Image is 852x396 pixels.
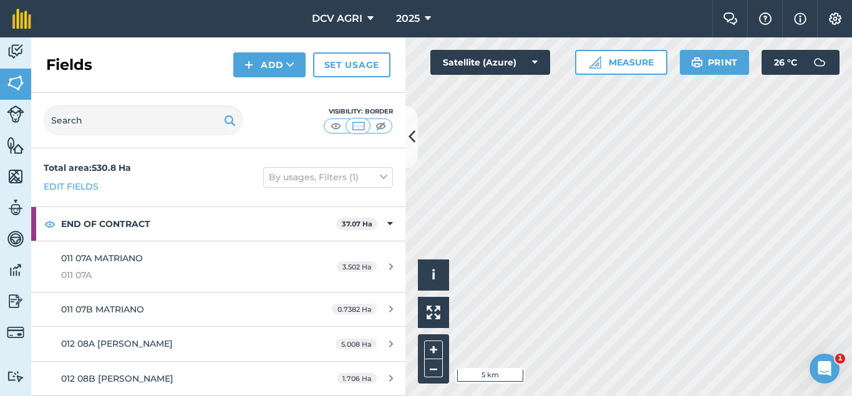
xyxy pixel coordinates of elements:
span: 011 07A [61,268,296,282]
img: svg+xml;base64,PD94bWwgdmVyc2lvbj0iMS4wIiBlbmNvZGluZz0idXRmLTgiPz4KPCEtLSBHZW5lcmF0b3I6IEFkb2JlIE... [7,292,24,311]
span: 3.502 Ha [337,261,377,272]
img: svg+xml;base64,PHN2ZyB4bWxucz0iaHR0cDovL3d3dy53My5vcmcvMjAwMC9zdmciIHdpZHRoPSI1MCIgaGVpZ2h0PSI0MC... [373,120,389,132]
button: By usages, Filters (1) [263,167,393,187]
img: Four arrows, one pointing top left, one top right, one bottom right and the last bottom left [427,306,440,319]
span: 26 ° C [774,50,797,75]
button: + [424,340,443,359]
img: svg+xml;base64,PD94bWwgdmVyc2lvbj0iMS4wIiBlbmNvZGluZz0idXRmLTgiPz4KPCEtLSBHZW5lcmF0b3I6IEFkb2JlIE... [7,261,24,279]
button: 26 °C [762,50,840,75]
div: END OF CONTRACT37.07 Ha [31,207,405,241]
h2: Fields [46,55,92,75]
img: svg+xml;base64,PHN2ZyB4bWxucz0iaHR0cDovL3d3dy53My5vcmcvMjAwMC9zdmciIHdpZHRoPSI1MCIgaGVpZ2h0PSI0MC... [328,120,344,132]
img: Two speech bubbles overlapping with the left bubble in the forefront [723,12,738,25]
a: 012 08A [PERSON_NAME]5.008 Ha [31,327,405,360]
span: 1 [835,354,845,364]
img: svg+xml;base64,PD94bWwgdmVyc2lvbj0iMS4wIiBlbmNvZGluZz0idXRmLTgiPz4KPCEtLSBHZW5lcmF0b3I6IEFkb2JlIE... [7,105,24,123]
img: svg+xml;base64,PHN2ZyB4bWxucz0iaHR0cDovL3d3dy53My5vcmcvMjAwMC9zdmciIHdpZHRoPSIxNCIgaGVpZ2h0PSIyNC... [244,57,253,72]
button: – [424,359,443,377]
div: Visibility: Border [323,107,393,117]
img: svg+xml;base64,PD94bWwgdmVyc2lvbj0iMS4wIiBlbmNvZGluZz0idXRmLTgiPz4KPCEtLSBHZW5lcmF0b3I6IEFkb2JlIE... [7,42,24,61]
strong: END OF CONTRACT [61,207,336,241]
span: 0.7382 Ha [332,304,377,314]
img: svg+xml;base64,PHN2ZyB4bWxucz0iaHR0cDovL3d3dy53My5vcmcvMjAwMC9zdmciIHdpZHRoPSI1NiIgaGVpZ2h0PSI2MC... [7,136,24,155]
a: 011 07B MATRIANO0.7382 Ha [31,292,405,326]
a: Set usage [313,52,390,77]
img: svg+xml;base64,PHN2ZyB4bWxucz0iaHR0cDovL3d3dy53My5vcmcvMjAwMC9zdmciIHdpZHRoPSIxOCIgaGVpZ2h0PSIyNC... [44,216,56,231]
iframe: Intercom live chat [810,354,840,384]
img: svg+xml;base64,PD94bWwgdmVyc2lvbj0iMS4wIiBlbmNvZGluZz0idXRmLTgiPz4KPCEtLSBHZW5lcmF0b3I6IEFkb2JlIE... [7,324,24,341]
button: Print [680,50,750,75]
button: i [418,259,449,291]
img: svg+xml;base64,PHN2ZyB4bWxucz0iaHR0cDovL3d3dy53My5vcmcvMjAwMC9zdmciIHdpZHRoPSIxOSIgaGVpZ2h0PSIyNC... [691,55,703,70]
img: svg+xml;base64,PD94bWwgdmVyc2lvbj0iMS4wIiBlbmNvZGluZz0idXRmLTgiPz4KPCEtLSBHZW5lcmF0b3I6IEFkb2JlIE... [7,229,24,248]
span: i [432,267,435,283]
span: 5.008 Ha [336,339,377,349]
img: Ruler icon [589,56,601,69]
span: DCV AGRI [312,11,362,26]
img: svg+xml;base64,PHN2ZyB4bWxucz0iaHR0cDovL3d3dy53My5vcmcvMjAwMC9zdmciIHdpZHRoPSI1NiIgaGVpZ2h0PSI2MC... [7,74,24,92]
img: A cog icon [828,12,843,25]
span: 1.706 Ha [337,373,377,384]
img: fieldmargin Logo [12,9,31,29]
button: Satellite (Azure) [430,50,550,75]
span: 2025 [396,11,420,26]
a: 012 08B [PERSON_NAME]1.706 Ha [31,362,405,395]
span: 012 08B [PERSON_NAME] [61,373,173,384]
button: Measure [575,50,667,75]
img: svg+xml;base64,PHN2ZyB4bWxucz0iaHR0cDovL3d3dy53My5vcmcvMjAwMC9zdmciIHdpZHRoPSIxNyIgaGVpZ2h0PSIxNy... [794,11,806,26]
img: svg+xml;base64,PD94bWwgdmVyc2lvbj0iMS4wIiBlbmNvZGluZz0idXRmLTgiPz4KPCEtLSBHZW5lcmF0b3I6IEFkb2JlIE... [807,50,832,75]
strong: 37.07 Ha [342,220,372,228]
a: Edit fields [44,180,99,193]
span: 011 07B MATRIANO [61,304,144,315]
img: svg+xml;base64,PD94bWwgdmVyc2lvbj0iMS4wIiBlbmNvZGluZz0idXRmLTgiPz4KPCEtLSBHZW5lcmF0b3I6IEFkb2JlIE... [7,370,24,382]
img: svg+xml;base64,PHN2ZyB4bWxucz0iaHR0cDovL3d3dy53My5vcmcvMjAwMC9zdmciIHdpZHRoPSI1NiIgaGVpZ2h0PSI2MC... [7,167,24,186]
a: 011 07A MATRIANO011 07A3.502 Ha [31,241,405,292]
input: Search [44,105,243,135]
img: svg+xml;base64,PHN2ZyB4bWxucz0iaHR0cDovL3d3dy53My5vcmcvMjAwMC9zdmciIHdpZHRoPSIxOSIgaGVpZ2h0PSIyNC... [224,113,236,128]
span: 011 07A MATRIANO [61,253,143,264]
strong: Total area : 530.8 Ha [44,162,131,173]
img: svg+xml;base64,PHN2ZyB4bWxucz0iaHR0cDovL3d3dy53My5vcmcvMjAwMC9zdmciIHdpZHRoPSI1MCIgaGVpZ2h0PSI0MC... [351,120,366,132]
span: 012 08A [PERSON_NAME] [61,338,173,349]
button: Add [233,52,306,77]
img: svg+xml;base64,PD94bWwgdmVyc2lvbj0iMS4wIiBlbmNvZGluZz0idXRmLTgiPz4KPCEtLSBHZW5lcmF0b3I6IEFkb2JlIE... [7,198,24,217]
img: A question mark icon [758,12,773,25]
